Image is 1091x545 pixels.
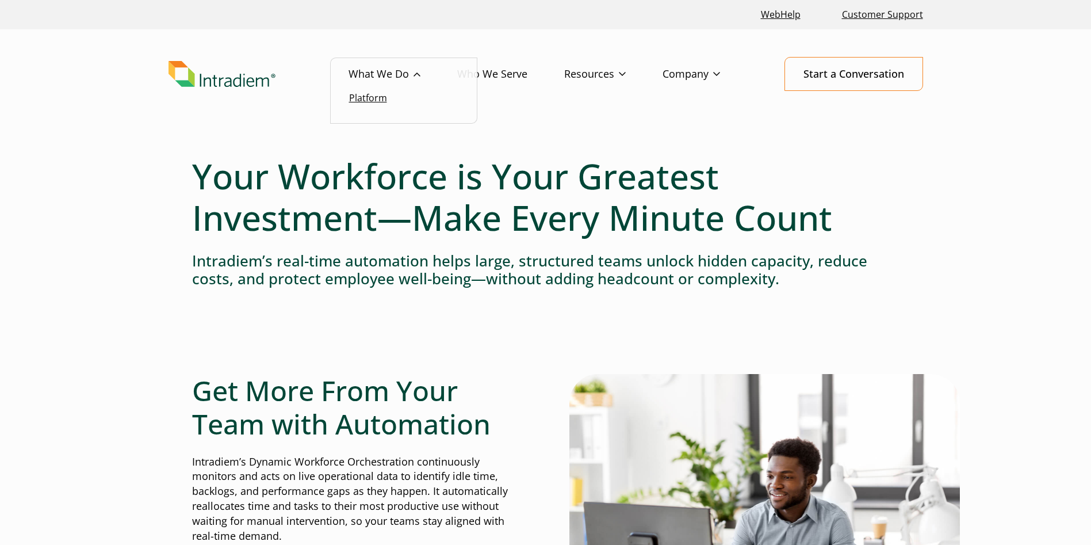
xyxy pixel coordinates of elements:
a: Customer Support [837,2,928,27]
a: What We Do [349,58,457,91]
a: Link to homepage of Intradiem [169,61,349,87]
a: Who We Serve [457,58,564,91]
img: Intradiem [169,61,275,87]
a: Platform [349,92,387,104]
a: Resources [564,58,663,91]
h2: Get More From Your Team with Automation [192,374,522,440]
a: Start a Conversation [784,57,923,91]
a: Company [663,58,757,91]
a: Link opens in a new window [756,2,805,27]
h1: Your Workforce is Your Greatest Investment—Make Every Minute Count [192,155,899,238]
h4: Intradiem’s real-time automation helps large, structured teams unlock hidden capacity, reduce cos... [192,252,899,288]
p: Intradiem’s Dynamic Workforce Orchestration continuously monitors and acts on live operational da... [192,455,522,544]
